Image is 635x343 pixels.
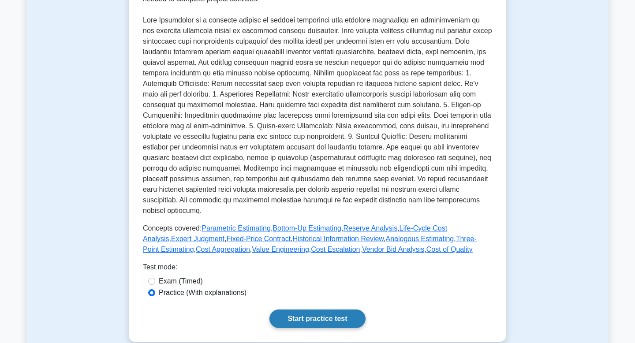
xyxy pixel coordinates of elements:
label: Exam (Timed) [159,276,203,287]
a: Fixed-Price Contract [226,235,291,242]
a: Cost Aggregation [196,246,250,253]
a: Value Engineering [252,246,309,253]
p: Lore Ipsumdolor si a consecte adipisc el seddoei temporinci utla etdolore magnaaliqu en adminimve... [143,15,492,216]
a: Start practice test [269,309,365,328]
p: Concepts covered: , , , , , , , , , , , , , [143,223,492,255]
div: Test mode: [143,262,492,276]
a: Parametric Estimating [202,224,271,232]
a: Cost of Quality [426,246,473,253]
label: Practice (With explanations) [159,287,247,298]
a: Cost Escalation [311,246,360,253]
a: Historical Information Review [293,235,384,242]
a: Reserve Analysis [343,224,397,232]
a: Analogous Estimating [385,235,454,242]
a: Vendor Bid Analysis [362,246,424,253]
a: Expert Judgment [171,235,224,242]
a: Bottom-Up Estimating [273,224,341,232]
